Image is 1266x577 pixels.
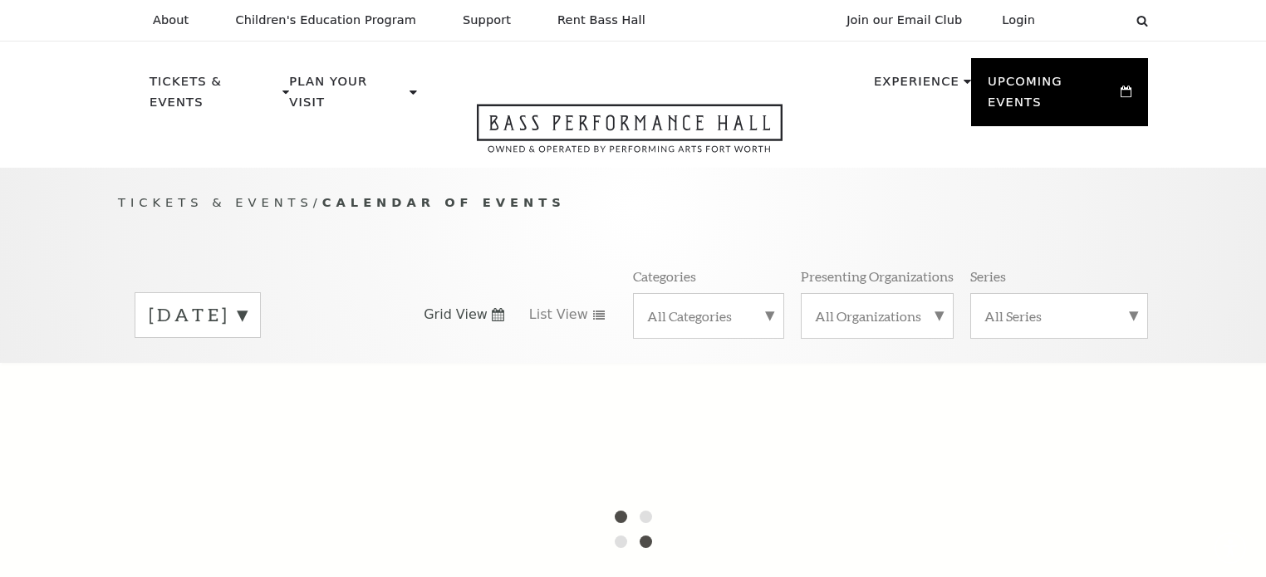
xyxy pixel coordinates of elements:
[988,71,1116,122] p: Upcoming Events
[801,267,954,285] p: Presenting Organizations
[633,267,696,285] p: Categories
[557,13,645,27] p: Rent Bass Hall
[235,13,416,27] p: Children's Education Program
[289,71,405,122] p: Plan Your Visit
[970,267,1006,285] p: Series
[149,302,247,328] label: [DATE]
[150,71,278,122] p: Tickets & Events
[647,307,770,325] label: All Categories
[1062,12,1121,28] select: Select:
[424,306,488,324] span: Grid View
[153,13,189,27] p: About
[984,307,1134,325] label: All Series
[874,71,959,101] p: Experience
[118,193,1148,213] p: /
[529,306,588,324] span: List View
[322,195,566,209] span: Calendar of Events
[463,13,511,27] p: Support
[118,195,313,209] span: Tickets & Events
[815,307,940,325] label: All Organizations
